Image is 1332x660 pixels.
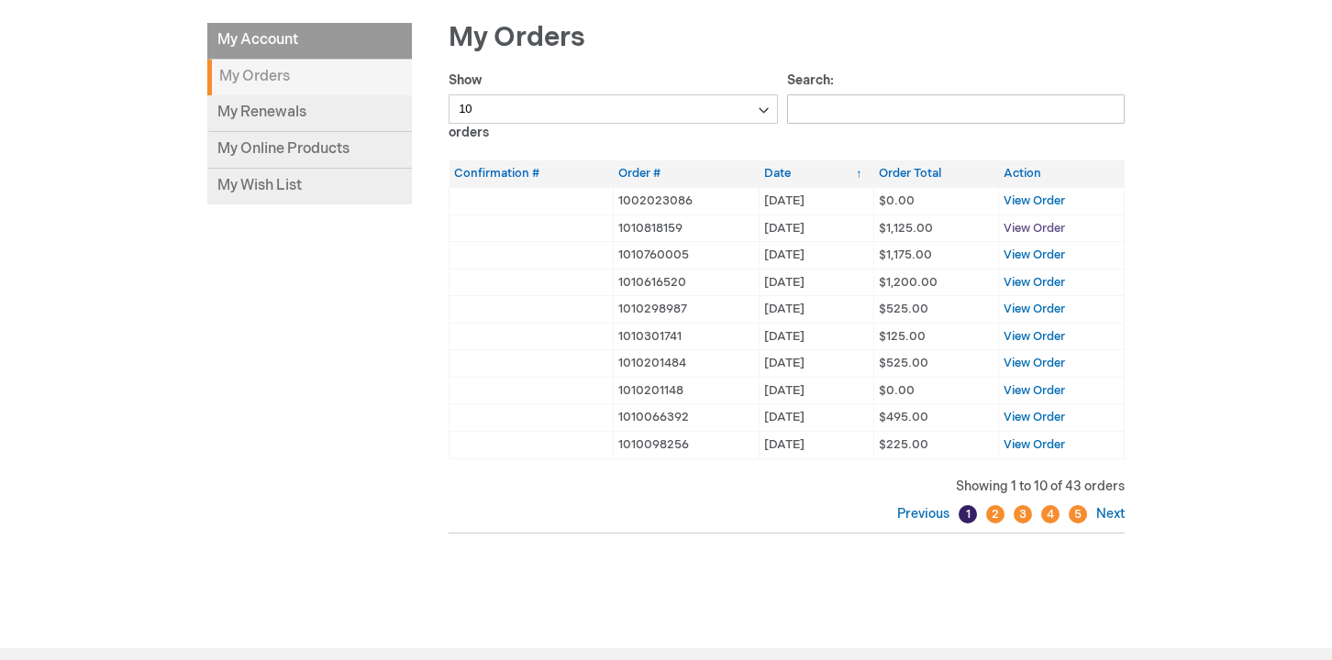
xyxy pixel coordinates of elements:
[879,221,933,236] span: $1,125.00
[879,437,928,452] span: $225.00
[879,275,938,290] span: $1,200.00
[614,350,760,378] td: 1010201484
[879,410,928,424] span: $495.00
[879,356,928,370] span: $525.00
[614,323,760,350] td: 1010301741
[1092,506,1125,522] a: Next
[614,432,760,459] td: 1010098256
[1014,505,1032,523] a: 3
[207,169,412,204] a: My Wish List
[1041,505,1060,523] a: 4
[449,21,585,54] span: My Orders
[449,72,778,140] label: Show orders
[1004,383,1065,398] a: View Order
[760,160,874,187] th: Date: activate to sort column ascending
[760,404,874,432] td: [DATE]
[614,269,760,296] td: 1010616520
[879,247,932,262] span: $1,175.00
[874,160,999,187] th: Order Total: activate to sort column ascending
[614,242,760,269] td: 1010760005
[1004,356,1065,370] a: View Order
[207,95,412,132] a: My Renewals
[760,187,874,214] td: [DATE]
[614,160,760,187] th: Order #: activate to sort column ascending
[449,94,778,124] select: Showorders
[879,193,915,208] span: $0.00
[1004,437,1065,452] a: View Order
[1004,275,1065,290] a: View Order
[1069,505,1087,523] a: 5
[760,432,874,459] td: [DATE]
[614,296,760,324] td: 1010298987
[614,214,760,242] td: 1010818159
[207,60,412,95] strong: My Orders
[986,505,1005,523] a: 2
[1004,221,1065,236] a: View Order
[760,296,874,324] td: [DATE]
[614,187,760,214] td: 1002023086
[1004,247,1065,262] a: View Order
[207,132,412,169] a: My Online Products
[879,302,928,316] span: $525.00
[897,506,954,522] a: Previous
[959,505,977,523] a: 1
[879,329,926,344] span: $125.00
[1004,302,1065,316] a: View Order
[614,377,760,404] td: 1010201148
[760,323,874,350] td: [DATE]
[449,478,1125,496] div: Showing 1 to 10 of 43 orders
[787,94,1126,124] input: Search:
[760,242,874,269] td: [DATE]
[760,269,874,296] td: [DATE]
[879,383,915,398] span: $0.00
[760,350,874,378] td: [DATE]
[1004,410,1065,424] a: View Order
[614,404,760,432] td: 1010066392
[999,160,1125,187] th: Action: activate to sort column ascending
[1004,193,1065,208] a: View Order
[787,72,1126,116] label: Search:
[760,377,874,404] td: [DATE]
[760,214,874,242] td: [DATE]
[1004,329,1065,344] a: View Order
[450,160,614,187] th: Confirmation #: activate to sort column ascending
